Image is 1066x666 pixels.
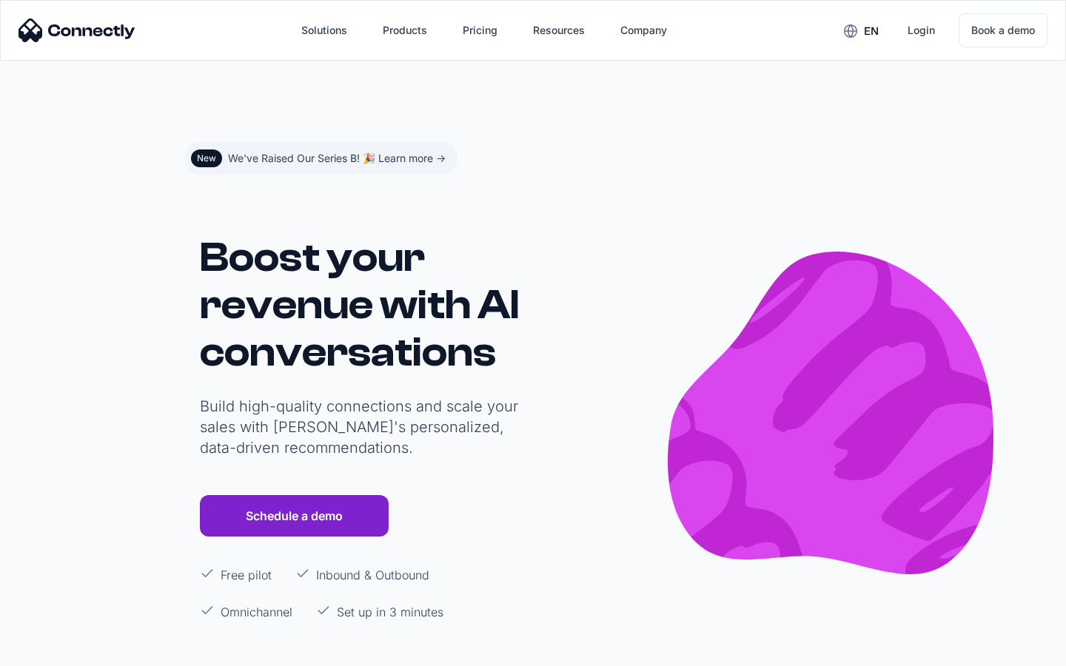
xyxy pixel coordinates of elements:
[337,603,443,621] p: Set up in 3 minutes
[316,566,429,584] p: Inbound & Outbound
[185,142,457,175] a: NewWe've Raised Our Series B! 🎉 Learn more ->
[15,639,89,661] aside: Language selected: English
[451,13,509,48] a: Pricing
[463,20,497,41] div: Pricing
[197,152,216,164] div: New
[908,20,935,41] div: Login
[200,396,526,458] p: Build high-quality connections and scale your sales with [PERSON_NAME]'s personalized, data-drive...
[200,495,389,536] a: Schedule a demo
[533,20,585,41] div: Resources
[200,234,526,376] h1: Boost your revenue with AI conversations
[30,640,89,661] ul: Language list
[896,13,947,48] a: Login
[620,20,667,41] div: Company
[383,20,427,41] div: Products
[228,148,446,169] div: We've Raised Our Series B! 🎉 Learn more ->
[864,21,879,41] div: en
[19,18,135,42] img: Connectly Logo
[301,20,347,41] div: Solutions
[221,566,272,584] p: Free pilot
[959,13,1047,47] a: Book a demo
[221,603,292,621] p: Omnichannel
